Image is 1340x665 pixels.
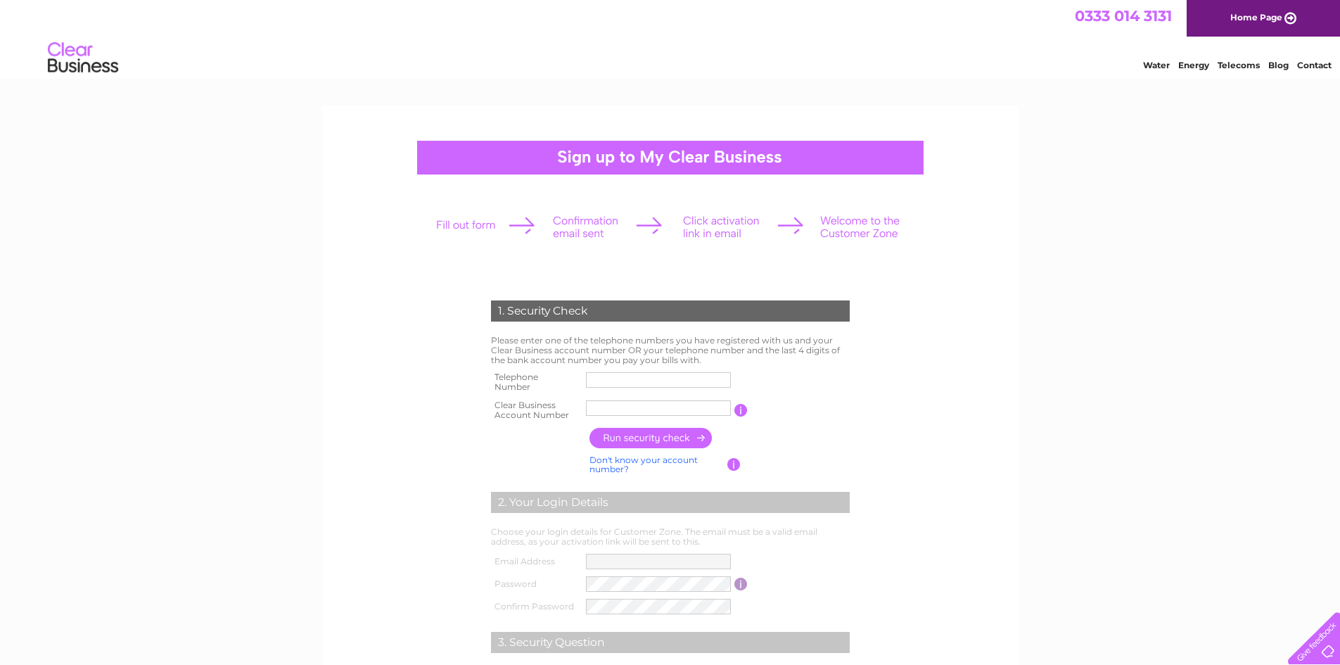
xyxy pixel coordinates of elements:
a: Energy [1178,60,1209,70]
th: Email Address [487,550,583,573]
img: logo.png [47,37,119,80]
a: 0333 014 3131 [1075,7,1172,25]
a: Don't know your account number? [589,455,698,475]
div: Clear Business is a trading name of Verastar Limited (registered in [GEOGRAPHIC_DATA] No. 3667643... [338,8,1003,68]
input: Information [734,404,748,417]
th: Clear Business Account Number [487,396,583,424]
th: Password [487,573,583,595]
input: Information [734,578,748,590]
input: Information [727,458,741,471]
td: Please enter one of the telephone numbers you have registered with us and your Clear Business acc... [487,332,853,368]
a: Water [1143,60,1170,70]
a: Blog [1268,60,1289,70]
th: Confirm Password [487,595,583,618]
td: Choose your login details for Customer Zone. The email must be a valid email address, as your act... [487,524,853,550]
div: 3. Security Question [491,632,850,653]
div: 1. Security Check [491,300,850,322]
a: Contact [1297,60,1332,70]
th: Telephone Number [487,368,583,396]
div: 2. Your Login Details [491,492,850,513]
a: Telecoms [1218,60,1260,70]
